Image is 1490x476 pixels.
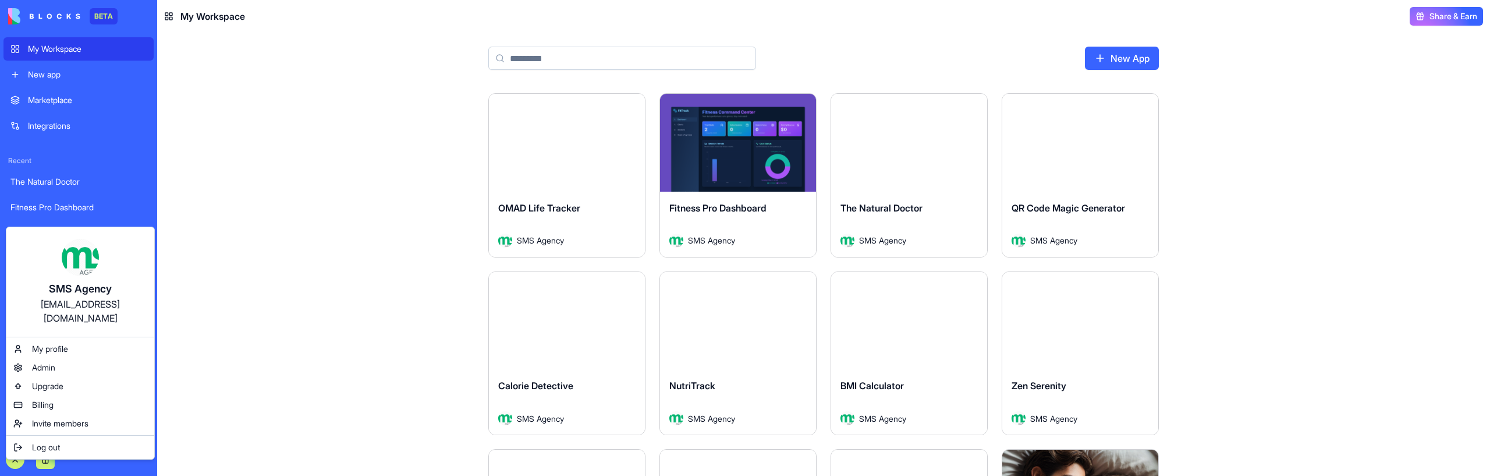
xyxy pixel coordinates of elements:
span: My profile [32,343,68,355]
div: [EMAIL_ADDRESS][DOMAIN_NAME] [18,297,143,325]
a: Upgrade [9,377,152,396]
span: Upgrade [32,380,63,392]
span: Billing [32,399,54,411]
span: Invite members [32,418,88,429]
a: SMS Agency[EMAIL_ADDRESS][DOMAIN_NAME] [9,230,152,334]
a: My profile [9,340,152,358]
div: Fitness Pro Dashboard [10,202,147,213]
span: Admin [32,362,55,373]
a: Admin [9,358,152,377]
span: Log out [32,442,60,453]
a: Invite members [9,414,152,433]
div: The Natural Doctor [10,176,147,188]
span: Recent [3,156,154,165]
div: SMS Agency [18,281,143,297]
img: logo_transparent_kimjut.jpg [62,239,99,276]
a: Billing [9,396,152,414]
